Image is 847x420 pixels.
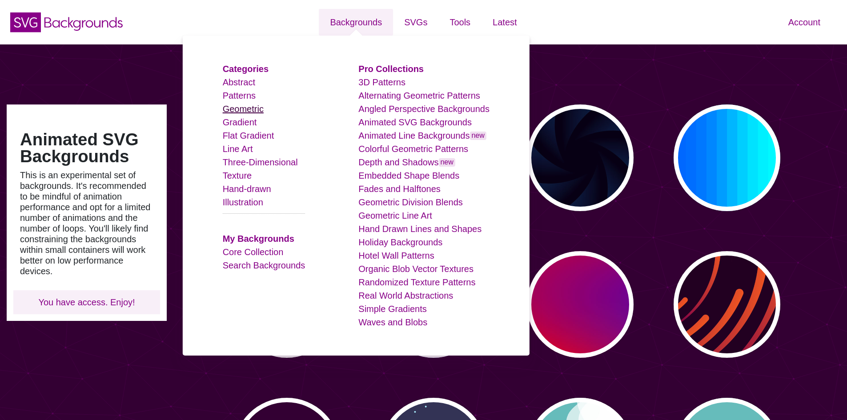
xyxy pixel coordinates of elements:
[358,184,441,194] a: Fades and Halftones
[358,211,432,220] a: Geometric Line Art
[223,197,263,207] a: Illustration
[358,237,442,247] a: Holiday Backgrounds
[470,132,486,140] span: new
[527,251,634,358] button: animated gradient that changes to each color of the rainbow
[358,264,474,274] a: Organic Blob Vector Textures
[438,9,482,36] a: Tools
[223,64,269,74] a: Categories
[223,91,256,100] a: Patterns
[20,131,153,165] h1: Animated SVG Backgrounds
[358,277,475,287] a: Randomized Texture Patterns
[319,9,393,36] a: Backgrounds
[674,104,780,211] button: blue colors that transform in a fanning motion
[223,260,305,270] a: Search Backgrounds
[223,104,264,114] a: Geometric
[358,171,459,180] a: Embedded Shape Blends
[358,304,426,314] a: Simple Gradients
[223,131,274,140] a: Flat Gradient
[223,117,257,127] a: Gradient
[674,251,780,358] button: a slow spinning tornado of design elements
[20,297,153,308] p: You have access. Enjoy!
[358,224,482,234] a: Hand Drawn Lines and Shapes
[223,77,255,87] a: Abstract
[393,9,438,36] a: SVGs
[223,157,298,167] a: Three-Dimensional
[438,158,455,167] span: new
[358,291,453,300] a: Real World Abstractions
[358,251,434,260] a: Hotel Wall Patterns
[482,9,528,36] a: Latest
[223,184,271,194] a: Hand-drawn
[358,91,480,100] a: Alternating Geometric Patterns
[20,170,153,276] p: This is an experimental set of backgrounds. It's recommended to be mindful of animation performan...
[527,104,634,211] button: aperture style background animated to open
[358,104,490,114] a: Angled Perspective Backgrounds
[777,9,831,36] a: Account
[358,117,472,127] a: Animated SVG Backgrounds
[223,247,284,257] a: Core Collection
[358,157,455,167] a: Depth and Shadowsnew
[358,77,405,87] a: 3D Patterns
[358,197,463,207] a: Geometric Division Blends
[223,144,253,154] a: Line Art
[358,64,424,74] a: Pro Collections
[223,171,252,180] a: Texture
[358,131,486,140] a: Animated Line Backgroundsnew
[358,317,427,327] a: Waves and Blobs
[358,144,468,154] a: Colorful Geometric Patterns
[223,234,294,244] a: My Backgrounds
